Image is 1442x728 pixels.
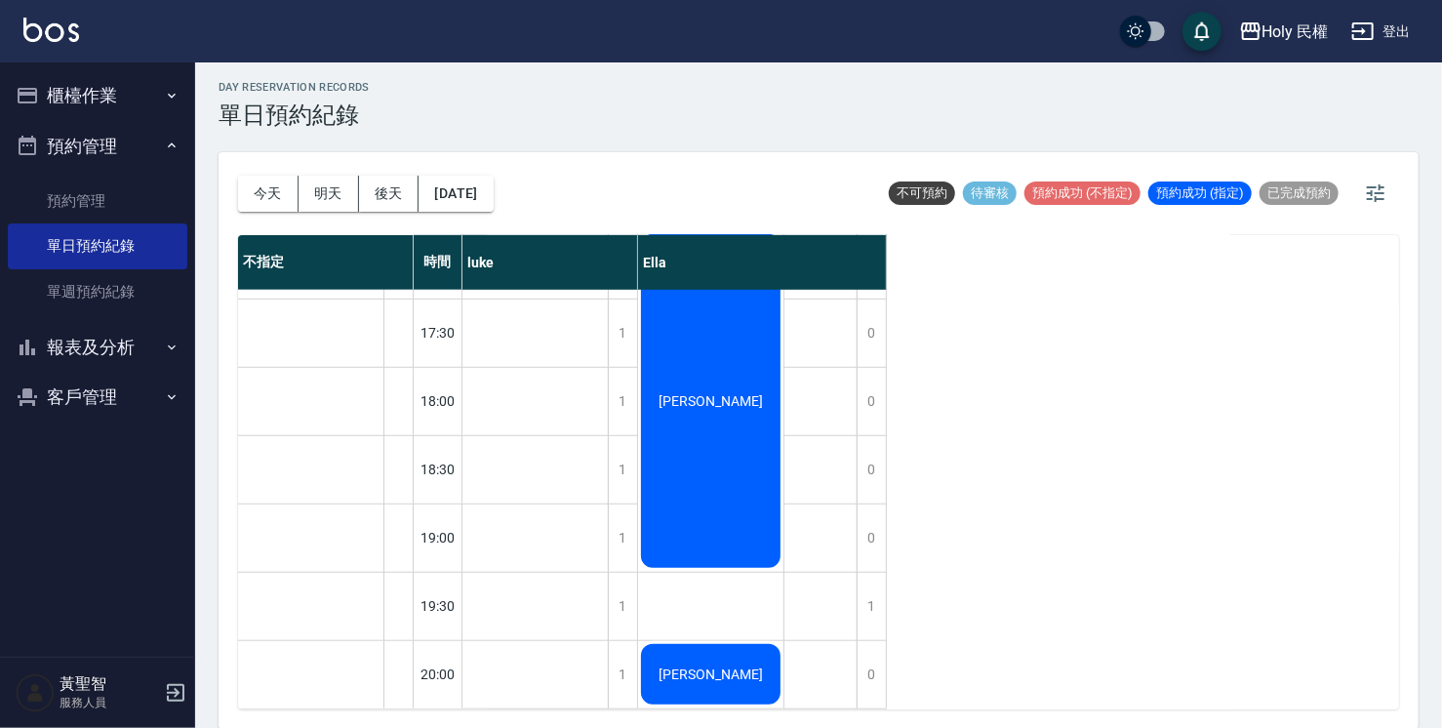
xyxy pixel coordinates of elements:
span: [PERSON_NAME] [655,667,767,682]
img: Person [16,673,55,712]
div: luke [462,235,638,290]
div: 19:00 [414,504,462,572]
button: 明天 [299,176,359,212]
div: 1 [608,573,637,640]
a: 預約管理 [8,179,187,223]
div: 1 [857,573,886,640]
div: 1 [608,505,637,572]
h2: day Reservation records [219,81,370,94]
span: 預約成功 (不指定) [1024,184,1141,202]
div: 19:30 [414,572,462,640]
button: 後天 [359,176,420,212]
button: 櫃檯作業 [8,70,187,121]
button: 登出 [1343,14,1419,50]
div: 17:30 [414,299,462,367]
span: 預約成功 (指定) [1148,184,1252,202]
div: 0 [857,436,886,504]
div: 1 [608,300,637,367]
div: 0 [857,300,886,367]
div: 0 [857,641,886,708]
span: 不可預約 [889,184,955,202]
div: 1 [608,641,637,708]
span: 待審核 [963,184,1017,202]
button: save [1182,12,1222,51]
div: 1 [608,436,637,504]
span: 已完成預約 [1260,184,1339,202]
img: Logo [23,18,79,42]
div: 不指定 [238,235,414,290]
a: 單週預約紀錄 [8,269,187,314]
div: Holy 民權 [1262,20,1329,44]
div: 0 [857,505,886,572]
div: 1 [608,368,637,435]
div: 18:00 [414,367,462,435]
button: Holy 民權 [1231,12,1337,52]
div: 20:00 [414,640,462,708]
button: 今天 [238,176,299,212]
button: 預約管理 [8,121,187,172]
div: 0 [857,368,886,435]
h5: 黃聖智 [60,674,159,694]
a: 單日預約紀錄 [8,223,187,268]
button: 報表及分析 [8,322,187,373]
div: Ella [638,235,887,290]
div: 18:30 [414,435,462,504]
h3: 單日預約紀錄 [219,101,370,129]
div: 時間 [414,235,462,290]
span: [PERSON_NAME] [655,393,767,409]
button: 客戶管理 [8,372,187,423]
button: [DATE] [419,176,493,212]
p: 服務人員 [60,694,159,711]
